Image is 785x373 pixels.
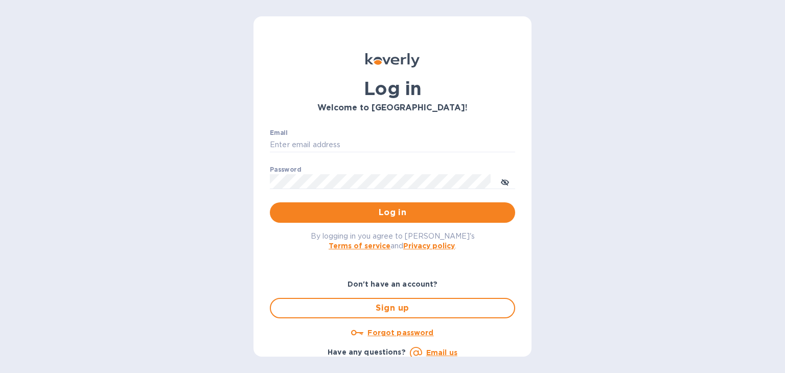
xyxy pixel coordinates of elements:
input: Enter email address [270,137,515,153]
button: toggle password visibility [495,171,515,192]
span: By logging in you agree to [PERSON_NAME]'s and . [311,232,475,250]
img: Koverly [365,53,420,67]
span: Sign up [279,302,506,314]
a: Privacy policy [403,242,455,250]
h3: Welcome to [GEOGRAPHIC_DATA]! [270,103,515,113]
label: Email [270,130,288,136]
b: Don't have an account? [348,280,438,288]
h1: Log in [270,78,515,99]
button: Sign up [270,298,515,318]
a: Email us [426,348,457,357]
b: Have any questions? [328,348,406,356]
button: Log in [270,202,515,223]
label: Password [270,167,301,173]
u: Forgot password [367,329,433,337]
span: Log in [278,206,507,219]
a: Terms of service [329,242,390,250]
